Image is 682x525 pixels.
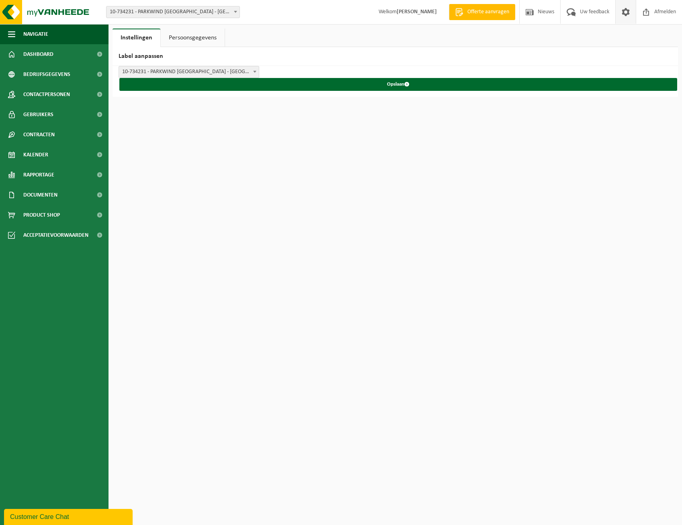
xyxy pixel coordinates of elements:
span: Product Shop [23,205,60,225]
span: Rapportage [23,165,54,185]
span: Acceptatievoorwaarden [23,225,88,245]
span: Gebruikers [23,105,53,125]
button: Opslaan [119,78,677,91]
span: Kalender [23,145,48,165]
span: Navigatie [23,24,48,44]
a: Instellingen [113,29,160,47]
span: 10-734231 - PARKWIND NV - LEUVEN [106,6,240,18]
a: Persoonsgegevens [161,29,225,47]
span: 10-734231 - PARKWIND NV - LEUVEN [106,6,240,18]
span: Documenten [23,185,57,205]
iframe: chat widget [4,507,134,525]
span: 10-734231 - PARKWIND NV - LEUVEN [119,66,259,78]
span: Bedrijfsgegevens [23,64,70,84]
h2: Label aanpassen [113,47,678,66]
span: Offerte aanvragen [465,8,511,16]
a: Offerte aanvragen [449,4,515,20]
strong: [PERSON_NAME] [397,9,437,15]
span: Dashboard [23,44,53,64]
span: Contracten [23,125,55,145]
span: 10-734231 - PARKWIND NV - LEUVEN [119,66,259,78]
span: Contactpersonen [23,84,70,105]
